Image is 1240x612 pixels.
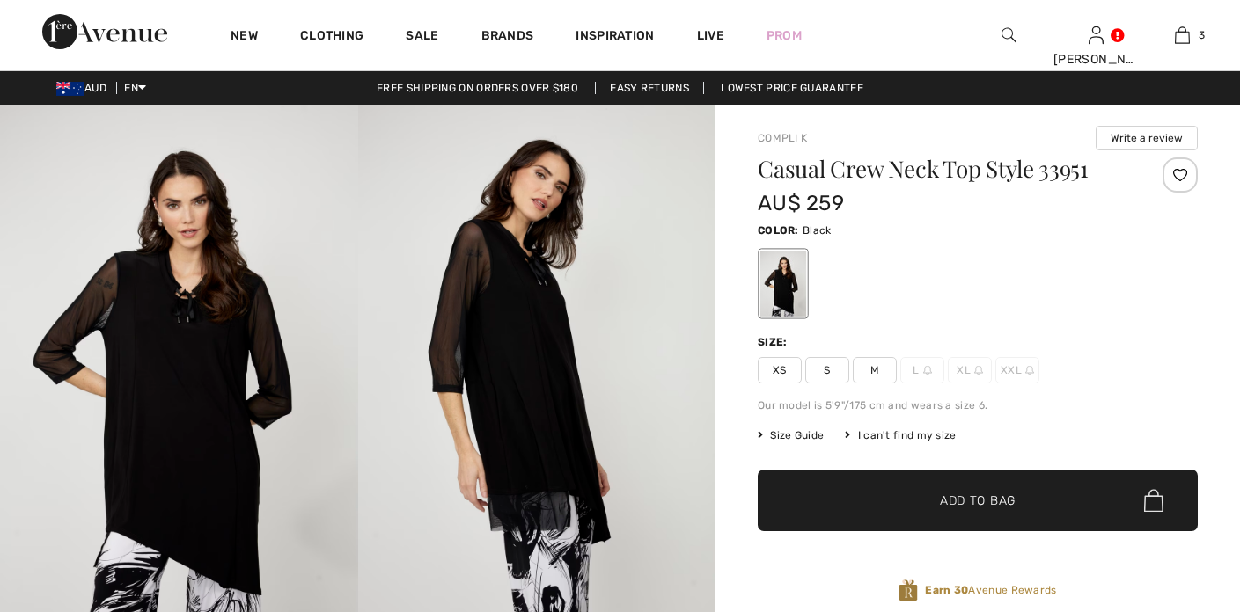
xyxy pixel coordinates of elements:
span: S [805,357,849,383]
a: Easy Returns [595,82,704,94]
a: Sign In [1089,26,1104,43]
strong: Earn 30 [925,584,968,596]
span: XL [948,357,992,383]
span: Inspiration [576,28,654,47]
span: XXL [995,357,1039,383]
a: Lowest Price Guarantee [707,82,877,94]
div: Size: [758,334,791,350]
span: L [900,357,944,383]
button: Write a review [1096,126,1198,150]
span: EN [124,82,146,94]
span: Add to Bag [940,492,1016,510]
img: ring-m.svg [1025,366,1034,375]
img: ring-m.svg [974,366,983,375]
a: New [231,28,258,47]
div: Black [760,251,806,317]
span: Color: [758,224,799,237]
a: Sale [406,28,438,47]
div: I can't find my size [845,427,956,443]
img: My Info [1089,25,1104,46]
a: Live [697,26,724,45]
div: Our model is 5'9"/175 cm and wears a size 6. [758,397,1198,413]
span: XS [758,357,802,383]
div: [PERSON_NAME] [1053,50,1139,69]
img: ring-m.svg [923,366,932,375]
button: Add to Bag [758,470,1198,531]
img: Avenue Rewards [899,579,918,602]
span: Avenue Rewards [925,582,1056,598]
span: Size Guide [758,427,824,443]
a: Compli K [758,132,807,144]
span: 3 [1199,27,1205,43]
a: Prom [767,26,802,45]
span: Black [803,224,832,237]
img: Bag.svg [1144,489,1163,512]
a: 3 [1140,25,1225,46]
img: Australian Dollar [56,82,84,96]
span: AU$ 259 [758,191,844,215]
img: 1ère Avenue [42,14,167,49]
img: My Bag [1175,25,1190,46]
h1: Casual Crew Neck Top Style 33951 [758,157,1125,180]
a: Free shipping on orders over $180 [363,82,592,94]
a: Brands [481,28,534,47]
span: AUD [56,82,114,94]
span: M [853,357,897,383]
img: search the website [1002,25,1016,46]
a: Clothing [300,28,363,47]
